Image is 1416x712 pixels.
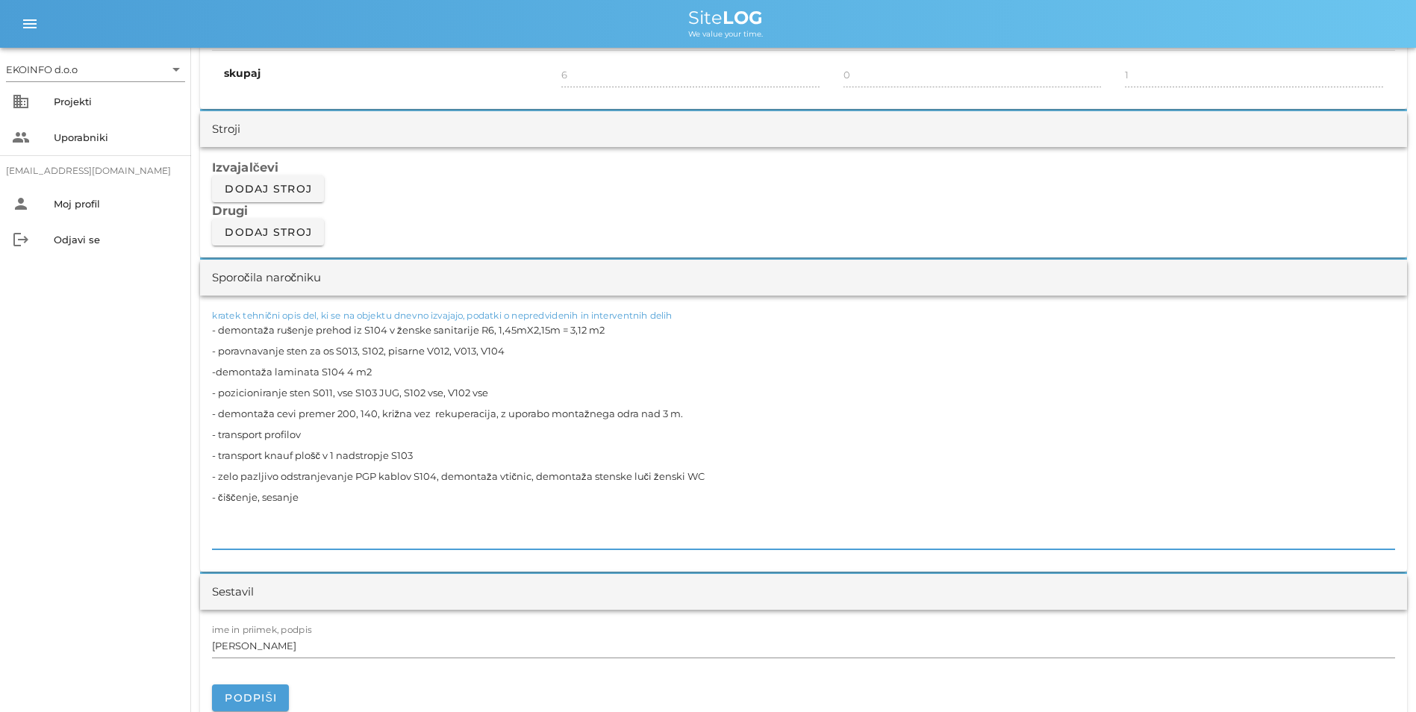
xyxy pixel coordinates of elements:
[224,691,277,705] span: Podpiši
[54,96,179,107] div: Projekti
[224,182,312,196] span: Dodaj stroj
[54,198,179,210] div: Moj profil
[224,66,261,80] b: skupaj
[54,131,179,143] div: Uporabniki
[54,234,179,246] div: Odjavi se
[212,625,312,636] label: ime in priimek, podpis
[212,269,321,287] div: Sporočila naročniku
[167,60,185,78] i: arrow_drop_down
[212,121,240,138] div: Stroji
[1203,551,1416,712] div: Pripomoček za klepet
[723,7,763,28] b: LOG
[212,175,324,202] button: Dodaj stroj
[212,219,324,246] button: Dodaj stroj
[12,195,30,213] i: person
[212,310,673,322] label: kratek tehnični opis del, ki se na objektu dnevno izvajajo, podatki o nepredvidenih in interventn...
[12,93,30,110] i: business
[12,128,30,146] i: people
[688,7,763,28] span: Site
[212,684,289,711] button: Podpiši
[12,231,30,249] i: logout
[688,29,763,39] span: We value your time.
[212,202,1395,219] h3: Drugi
[6,63,78,76] div: EKOINFO d.o.o
[212,159,1395,175] h3: Izvajalčevi
[212,584,254,601] div: Sestavil
[1203,551,1416,712] iframe: Chat Widget
[21,15,39,33] i: menu
[6,57,185,81] div: EKOINFO d.o.o
[224,225,312,239] span: Dodaj stroj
